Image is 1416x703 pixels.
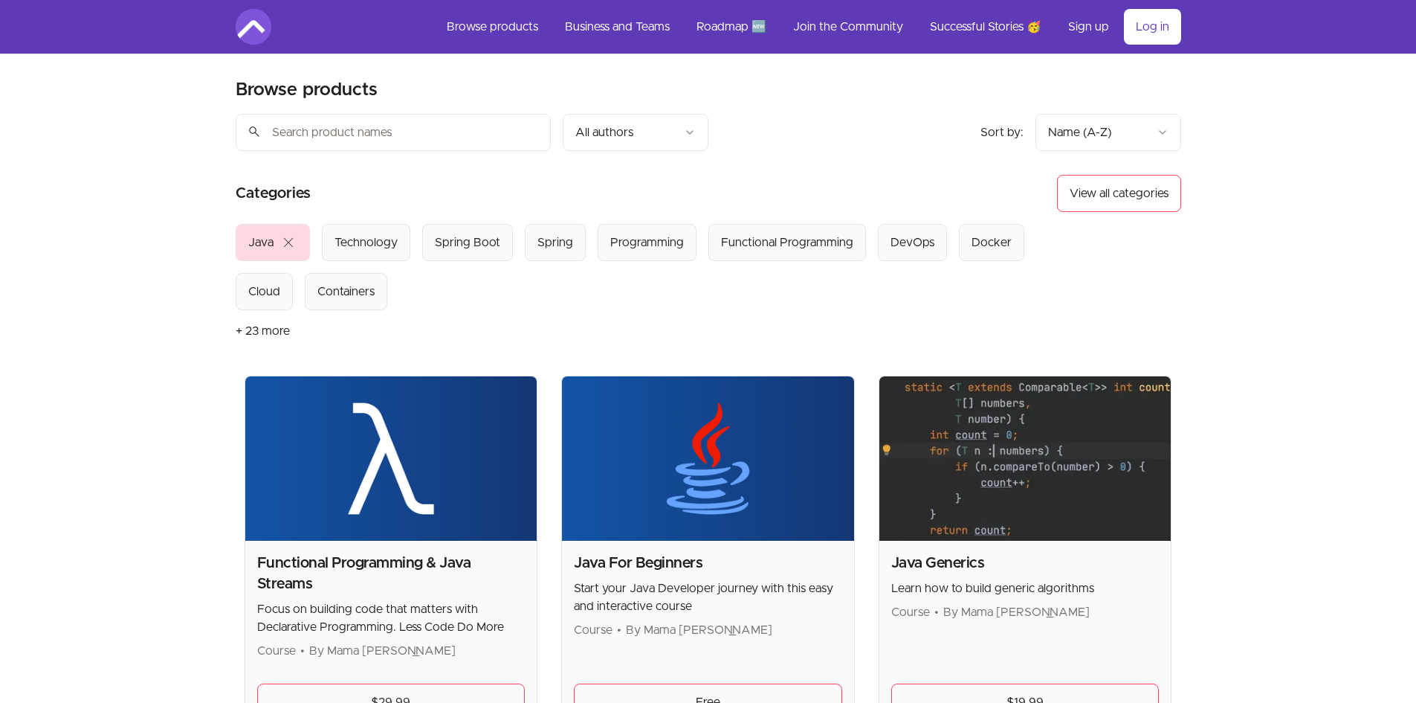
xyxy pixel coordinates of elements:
div: Containers [317,283,375,301]
span: • [934,606,939,618]
button: View all categories [1057,175,1181,212]
div: Docker [972,234,1012,251]
div: Technology [334,234,398,251]
img: Product image for Java Generics [879,376,1171,541]
div: DevOps [890,234,934,251]
button: + 23 more [236,310,290,352]
span: • [300,645,305,657]
p: Learn how to build generic algorithms [891,580,1160,597]
a: Roadmap 🆕 [685,9,778,45]
img: provesource social proof notification image [12,643,60,691]
div: Java [248,234,274,251]
div: Spring Boot [435,234,500,251]
h2: Browse products [236,78,378,102]
span: [DATE] [65,676,89,689]
span: By Mama [PERSON_NAME] [626,624,772,636]
div: Cloud [248,283,280,301]
span: Sort by: [980,126,1024,138]
nav: Main [435,9,1181,45]
input: Search product names [236,114,551,151]
span: Course [257,645,296,657]
button: Product sort options [1035,114,1181,151]
img: Product image for Functional Programming & Java Streams [245,376,537,541]
h2: Categories [236,175,311,212]
a: ProveSource [104,676,150,689]
span: Course [891,606,930,618]
a: Join the Community [781,9,915,45]
p: Start your Java Developer journey with this easy and interactive course [574,580,842,615]
span: close [279,234,297,251]
img: Amigoscode logo [236,9,271,45]
a: Log in [1124,9,1181,45]
img: Product image for Java For Beginners [562,376,854,541]
div: Spring [537,234,573,251]
div: Functional Programming [721,234,853,251]
a: Amigoscode PRO Membership [97,662,219,675]
h2: Java Generics [891,553,1160,574]
button: Filter by author [563,114,708,151]
span: • [617,624,621,636]
a: Browse products [435,9,550,45]
span: Bought [65,662,96,674]
span: By Mama [PERSON_NAME] [309,645,456,657]
a: Sign up [1056,9,1121,45]
a: Business and Teams [553,9,682,45]
span: Adella [65,648,98,661]
a: Successful Stories 🥳 [918,9,1053,45]
span: By Mama [PERSON_NAME] [943,606,1090,618]
span: search [248,121,261,142]
span: Course [574,624,612,636]
h2: Functional Programming & Java Streams [257,553,526,594]
p: Focus on building code that matters with Declarative Programming. Less Code Do More [257,600,526,636]
h2: Java For Beginners [574,553,842,574]
div: Programming [610,234,684,251]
